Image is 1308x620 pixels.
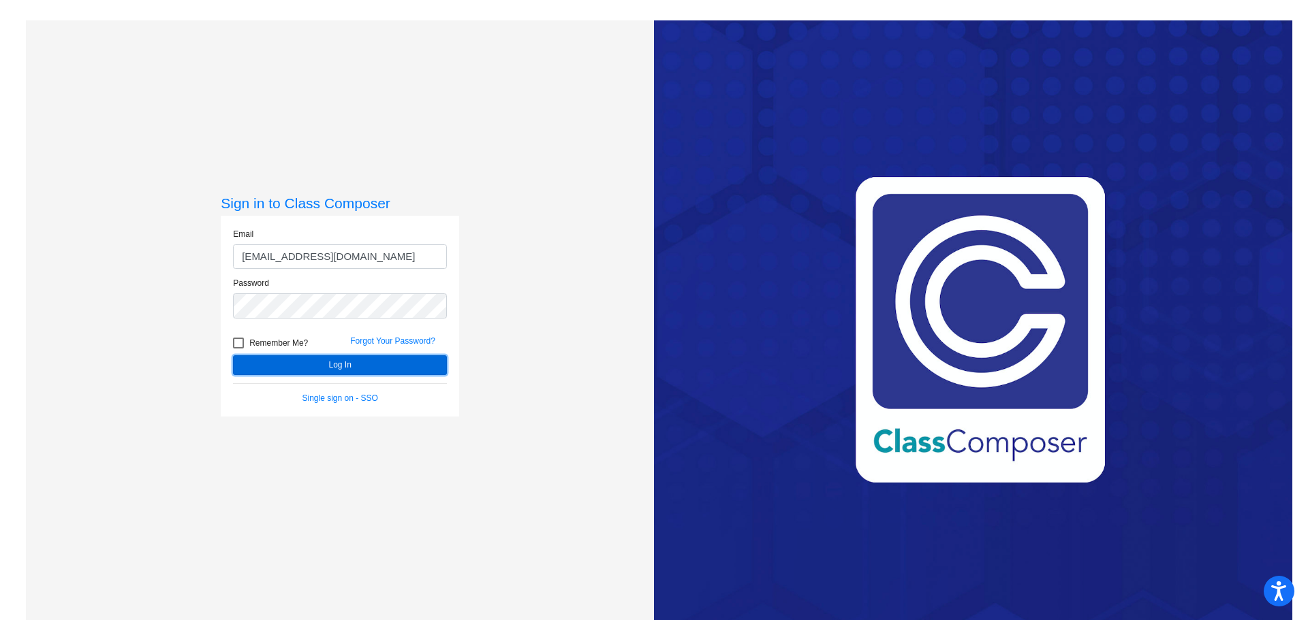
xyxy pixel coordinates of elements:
[233,228,253,240] label: Email
[233,277,269,289] label: Password
[302,393,378,403] a: Single sign on - SSO
[233,355,447,375] button: Log In
[350,336,435,346] a: Forgot Your Password?
[249,335,308,351] span: Remember Me?
[221,195,459,212] h3: Sign in to Class Composer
